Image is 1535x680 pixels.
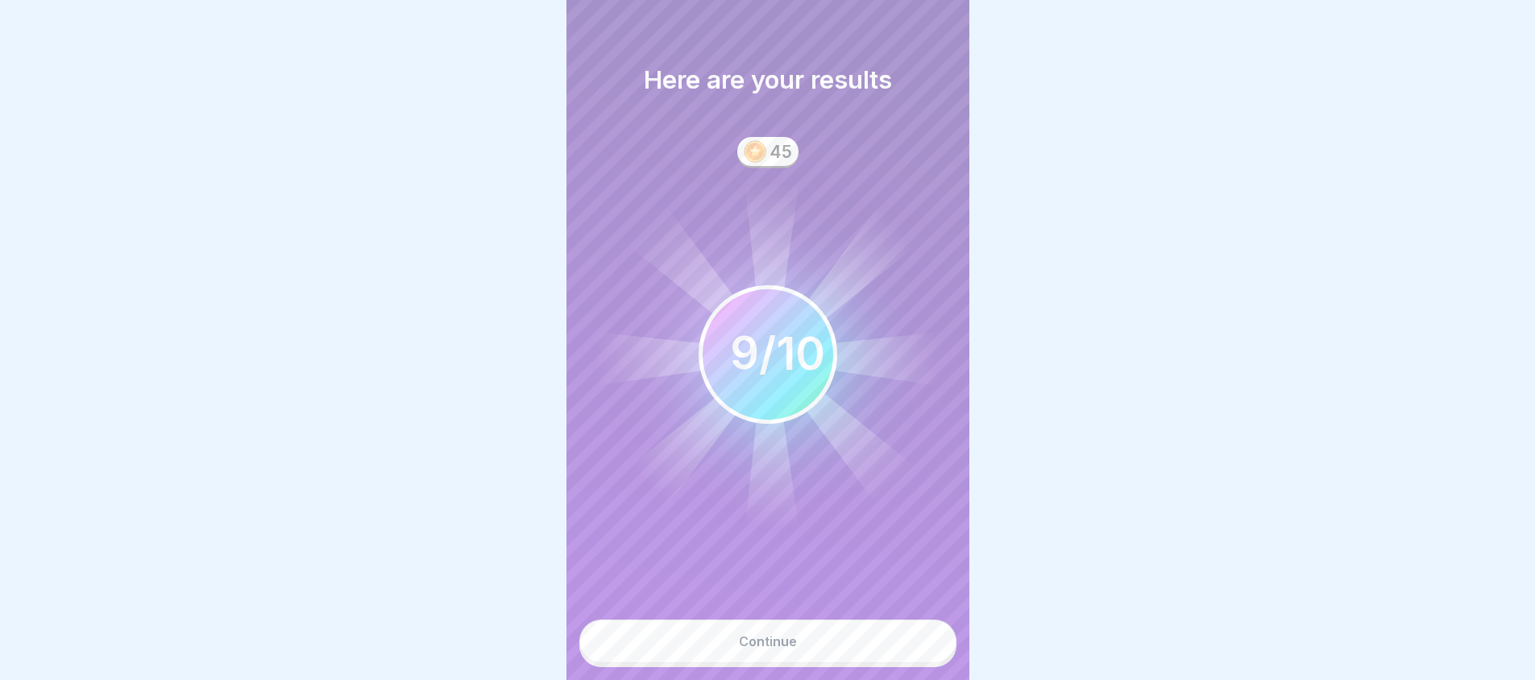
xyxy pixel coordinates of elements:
[730,326,759,380] div: 9
[644,64,892,94] h1: Here are your results
[710,326,759,381] span: 10
[770,142,792,162] div: 45
[579,620,956,663] button: Continue
[710,327,825,381] div: / 10
[739,634,797,649] div: Continue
